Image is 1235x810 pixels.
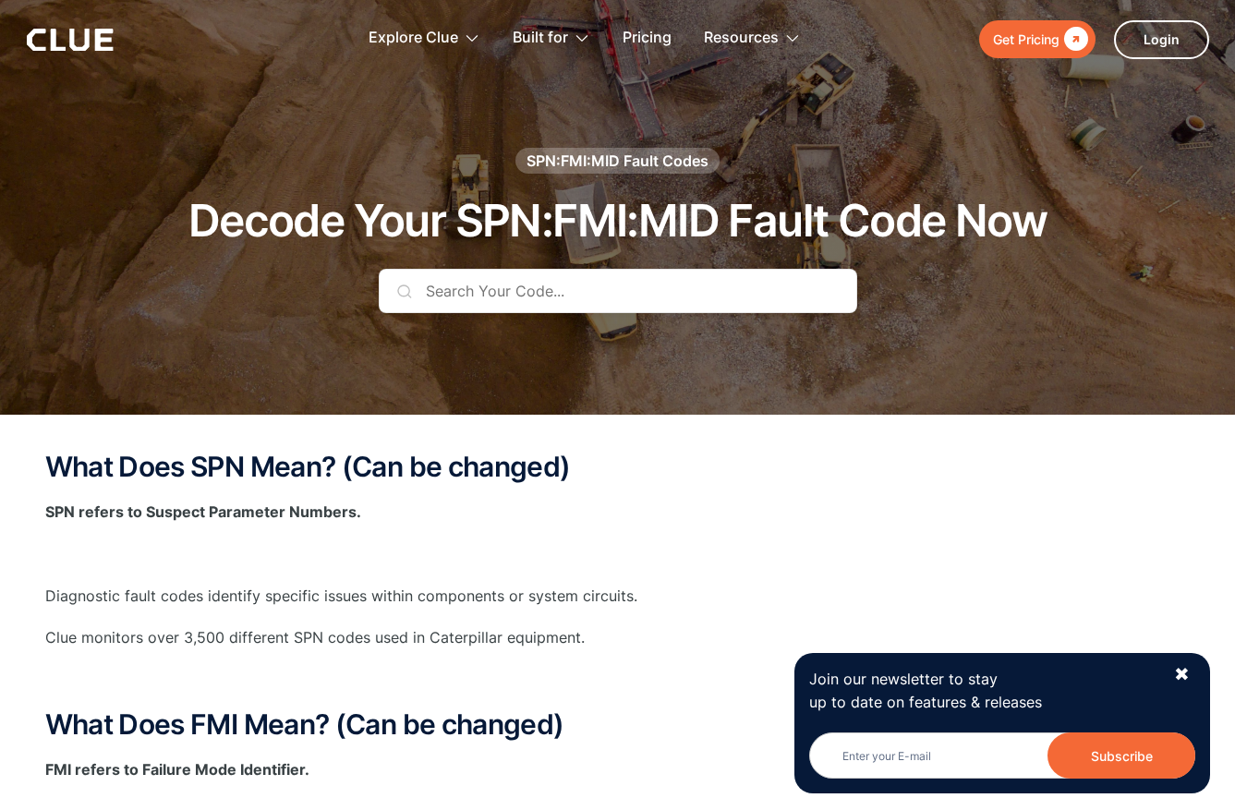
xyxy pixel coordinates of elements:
form: Newsletter [809,732,1195,779]
div: Resources [704,9,779,67]
input: Search Your Code... [379,269,857,313]
a: Pricing [623,9,672,67]
p: Join our newsletter to stay up to date on features & releases [809,668,1156,714]
a: Get Pricing [979,20,1096,58]
input: Subscribe [1047,732,1195,779]
p: ‍ [45,542,1191,565]
h1: Decode Your SPN:FMI:MID Fault Code Now [188,197,1047,246]
div: Explore Clue [369,9,480,67]
div: Built for [513,9,568,67]
h2: What Does SPN Mean? (Can be changed) [45,452,1191,482]
div: SPN:FMI:MID Fault Codes [527,151,708,171]
p: Clue monitors over 3,500 different SPN codes used in Caterpillar equipment. [45,626,1191,649]
div: Built for [513,9,590,67]
div: ✖ [1174,663,1190,686]
p: ‍ [45,668,1191,691]
h2: What Does FMI Mean? (Can be changed) [45,709,1191,740]
a: Login [1114,20,1209,59]
strong: SPN refers to Suspect Parameter Numbers. [45,502,361,521]
input: Enter your E-mail [809,732,1195,779]
p: Diagnostic fault codes identify specific issues within components or system circuits. [45,585,1191,608]
div:  [1059,28,1088,51]
div: Get Pricing [993,28,1059,51]
strong: FMI refers to Failure Mode Identifier. [45,760,309,779]
div: Explore Clue [369,9,458,67]
div: Resources [704,9,801,67]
